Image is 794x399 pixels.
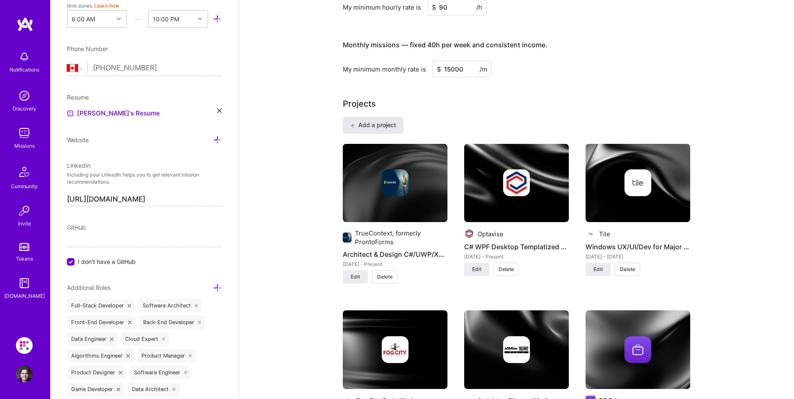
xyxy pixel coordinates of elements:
[19,243,29,251] img: tokens
[94,1,119,10] button: Learn how
[11,182,38,191] div: Community
[503,336,530,363] img: Company logo
[16,254,33,263] div: Tokens
[586,263,611,276] button: Edit
[16,366,33,382] img: User Avatar
[153,15,179,23] div: 10:00 PM
[128,383,180,396] div: Data Architect
[350,123,355,128] i: icon PlusBlack
[350,121,396,129] span: Add a project
[599,230,610,238] div: Tile
[586,252,690,261] div: [DATE] - [DATE]
[382,336,409,363] img: Company logo
[198,17,202,21] i: icon Chevron
[67,94,89,101] span: Resume
[128,304,131,307] i: icon Close
[464,241,569,252] h4: C# WPF Desktop Templatized Employee Benefits Word Document Production App with CMS
[93,56,222,80] input: +1 (000) 000-0000
[594,266,603,273] span: Edit
[16,87,33,104] img: discovery
[586,241,690,252] h4: Windows UX/UI/Dev for Major Treasure Tag Brand
[17,17,33,32] img: logo
[14,162,34,182] img: Community
[121,332,170,346] div: Cloud Expert
[16,125,33,141] img: teamwork
[18,219,31,228] div: Invite
[67,316,136,329] div: Front-End Developer
[117,388,120,391] i: icon Close
[72,15,95,23] div: 8:00 AM
[172,388,176,391] i: icon Close
[476,3,482,12] span: /h
[437,65,441,74] span: $
[16,337,33,354] img: Evinced: Learning portal and AI content generation
[624,336,651,363] img: Company logo
[78,257,136,266] span: I don't have a GitHub
[382,169,409,196] img: Company logo
[343,310,447,389] img: cover
[464,252,569,261] div: [DATE] - Present
[586,144,690,223] img: cover
[162,338,165,341] i: icon Close
[464,144,569,223] img: cover
[615,263,640,276] button: Delete
[464,263,489,276] button: Edit
[343,41,547,49] h4: Monthly missions — fixed 40h per week and consistent income.
[620,266,635,273] span: Delete
[14,141,35,150] div: Missions
[343,233,352,243] img: Company logo
[137,349,196,363] div: Product Manager
[343,97,376,110] div: Projects
[133,15,142,23] i: icon HorizontalInLineDivider
[67,349,134,363] div: Algorithms Engineer
[67,171,222,186] p: Including your LinkedIn helps you to get relevant mission recommendations.
[67,366,126,379] div: Product Designer
[110,338,113,341] i: icon Close
[16,49,33,65] img: bell
[503,169,530,196] img: Company logo
[139,316,206,329] div: Back-End Developer
[343,144,447,223] img: cover
[355,229,447,246] div: TrueContext, formerly ProntoForms
[433,61,491,77] input: XXX
[4,292,45,300] div: [DOMAIN_NAME]
[139,299,202,312] div: Software Architect
[117,17,121,21] i: icon Chevron
[480,65,487,74] span: /m
[493,263,519,276] button: Delete
[14,366,35,382] a: User Avatar
[67,110,74,117] img: Resume
[67,383,124,396] div: Game Developer
[343,3,421,12] div: My minimum hourly rate is
[119,371,122,374] i: icon Close
[14,337,35,354] a: Evinced: Learning portal and AI content generation
[372,270,397,284] button: Delete
[184,371,188,374] i: icon Close
[13,104,36,113] div: Discovery
[16,202,33,219] img: Invite
[67,332,118,346] div: Data Engineer
[464,310,569,389] img: cover
[343,249,447,260] h4: Architect & Design C#/UWP/XAML Mobile Field Worker Data Collection App
[67,108,160,118] a: [PERSON_NAME]'s Resume
[189,354,192,358] i: icon Close
[130,366,192,379] div: Software Engineer
[343,260,447,269] div: [DATE] - Present
[217,108,222,113] i: icon Close
[498,266,514,273] span: Delete
[67,284,110,291] span: Additional Roles
[195,304,198,307] i: icon Close
[343,65,426,74] div: My minimum monthly rate is
[586,310,690,389] img: cover
[126,354,130,358] i: icon Close
[624,169,651,196] img: Company logo
[478,230,504,238] div: Optavise
[343,117,403,133] button: Add a project
[16,275,33,292] img: guide book
[128,321,131,324] i: icon Close
[67,299,135,312] div: Full-Stack Developer
[67,162,90,169] span: LinkedIn
[351,273,360,281] span: Edit
[432,3,436,12] span: $
[586,229,596,239] img: Company logo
